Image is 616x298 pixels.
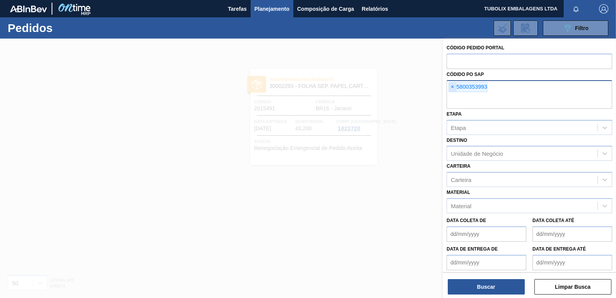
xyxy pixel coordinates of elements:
span: Tarefas [228,4,247,13]
input: dd/mm/yyyy [532,255,612,270]
div: Material [451,202,471,209]
label: Destino [447,138,467,143]
label: Data coleta até [532,218,574,223]
label: Código Pedido Portal [447,45,504,51]
span: Relatórios [362,4,388,13]
img: TNhmsLtSVTkK8tSr43FrP2fwEKptu5GPRR3wAAAABJRU5ErkJggg== [10,5,47,12]
div: Etapa [451,124,466,131]
button: Filtro [543,20,608,36]
div: 5800353993 [449,82,487,92]
div: Carteira [451,177,471,183]
button: Notificações [564,3,588,14]
input: dd/mm/yyyy [532,226,612,242]
span: Composição de Carga [297,4,354,13]
img: Logout [599,4,608,13]
label: Data de Entrega de [447,246,498,252]
div: Unidade de Negócio [451,150,503,157]
label: Carteira [447,163,470,169]
label: Data coleta de [447,218,486,223]
div: Solicitação de Revisão de Pedidos [513,20,538,36]
label: Material [447,190,470,195]
h1: Pedidos [8,24,119,32]
label: Data de Entrega até [532,246,586,252]
span: × [449,82,456,92]
input: dd/mm/yyyy [447,255,526,270]
div: Importar Negociações dos Pedidos [494,20,511,36]
label: Etapa [447,111,462,117]
input: dd/mm/yyyy [447,226,526,242]
span: Planejamento [254,4,290,13]
label: Códido PO SAP [447,72,484,77]
span: Filtro [575,25,589,31]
